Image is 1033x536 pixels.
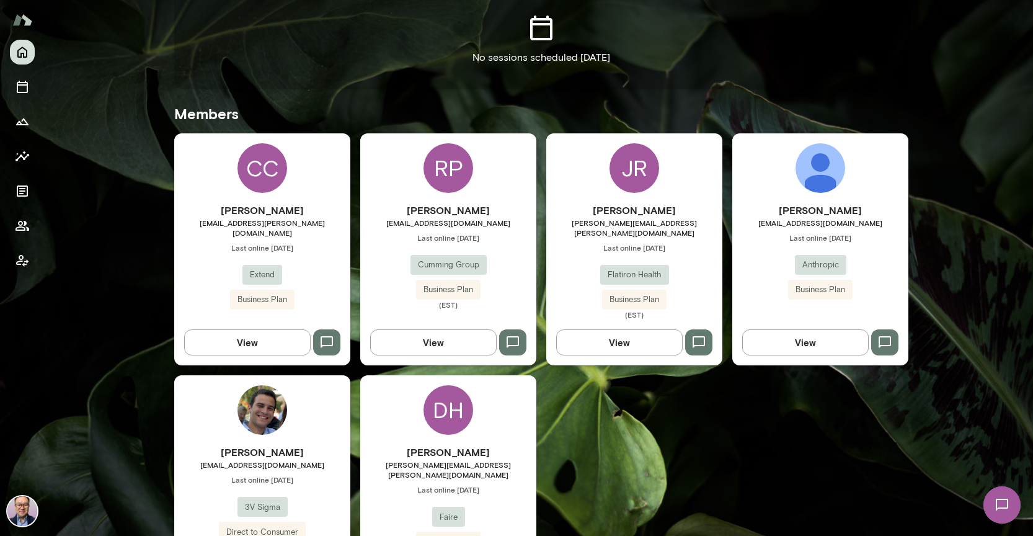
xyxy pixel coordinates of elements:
[423,143,473,193] div: RP
[10,248,35,273] button: Client app
[237,385,287,435] img: Antonio Filippo Seccomandi
[12,8,32,32] img: Mento
[10,74,35,99] button: Sessions
[732,233,908,243] span: Last online [DATE]
[432,511,465,524] span: Faire
[796,143,845,193] img: Krishna Sounderrajan
[237,143,287,193] div: CC
[416,284,481,296] span: Business Plan
[10,213,35,238] button: Members
[556,329,683,355] button: View
[360,300,536,310] span: (EST)
[472,50,610,65] p: No sessions scheduled [DATE]
[174,218,350,238] span: [EMAIL_ADDRESS][PERSON_NAME][DOMAIN_NAME]
[242,269,282,281] span: Extend
[360,485,536,494] span: Last online [DATE]
[546,203,722,218] h6: [PERSON_NAME]
[795,259,846,271] span: Anthropic
[602,293,667,306] span: Business Plan
[742,329,869,355] button: View
[360,218,536,228] span: [EMAIL_ADDRESS][DOMAIN_NAME]
[7,496,37,526] img: Valentin Wu
[370,329,497,355] button: View
[10,109,35,134] button: Growth Plan
[600,269,669,281] span: Flatiron Health
[174,104,908,123] h5: Members
[546,243,722,252] span: Last online [DATE]
[732,218,908,228] span: [EMAIL_ADDRESS][DOMAIN_NAME]
[184,329,311,355] button: View
[230,293,295,306] span: Business Plan
[410,259,487,271] span: Cumming Group
[10,179,35,203] button: Documents
[174,243,350,252] span: Last online [DATE]
[174,475,350,485] span: Last online [DATE]
[610,143,659,193] div: JR
[237,501,288,514] span: 3V Sigma
[174,445,350,460] h6: [PERSON_NAME]
[174,460,350,470] span: [EMAIL_ADDRESS][DOMAIN_NAME]
[10,40,35,65] button: Home
[174,203,350,218] h6: [PERSON_NAME]
[788,284,853,296] span: Business Plan
[546,310,722,319] span: (EST)
[360,203,536,218] h6: [PERSON_NAME]
[10,144,35,169] button: Insights
[360,233,536,243] span: Last online [DATE]
[732,203,908,218] h6: [PERSON_NAME]
[546,218,722,238] span: [PERSON_NAME][EMAIL_ADDRESS][PERSON_NAME][DOMAIN_NAME]
[360,460,536,480] span: [PERSON_NAME][EMAIL_ADDRESS][PERSON_NAME][DOMAIN_NAME]
[423,385,473,435] div: DH
[360,445,536,460] h6: [PERSON_NAME]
